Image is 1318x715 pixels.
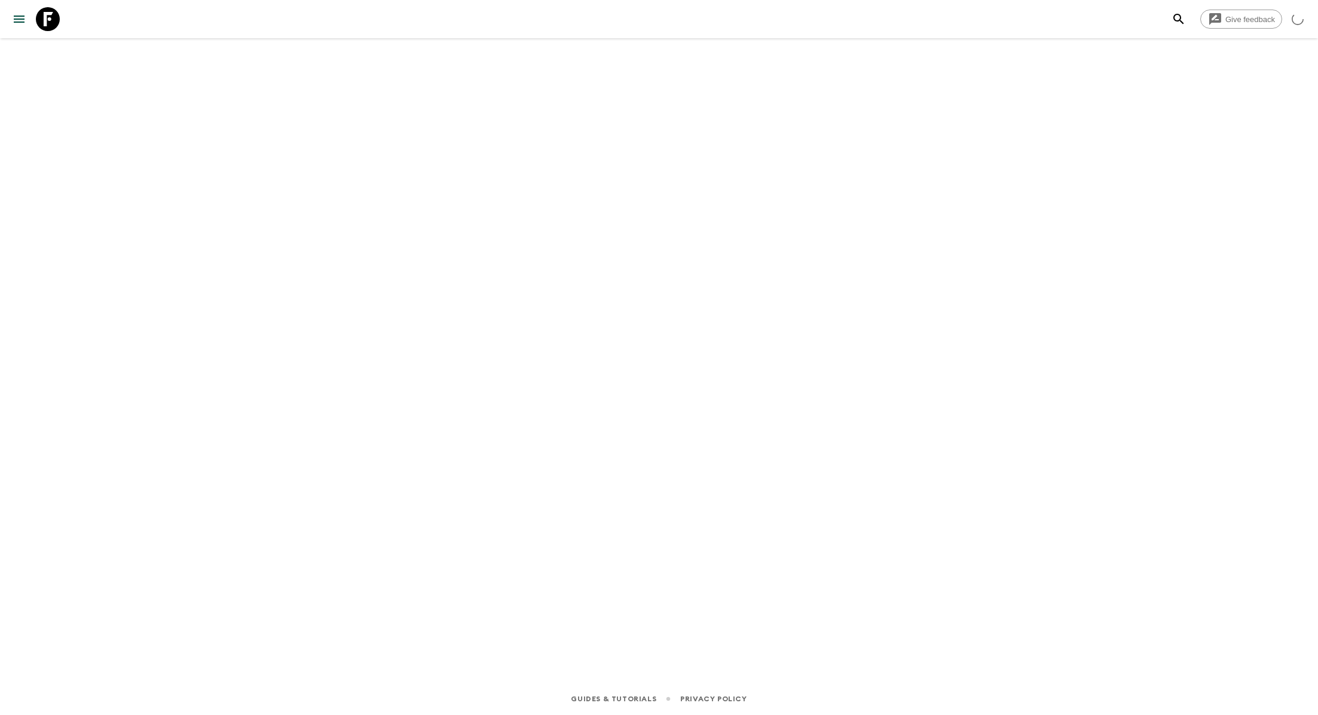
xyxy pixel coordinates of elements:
[1167,7,1191,31] button: search adventures
[1200,10,1282,29] a: Give feedback
[571,692,656,705] a: Guides & Tutorials
[680,692,747,705] a: Privacy Policy
[1219,15,1282,24] span: Give feedback
[7,7,31,31] button: menu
